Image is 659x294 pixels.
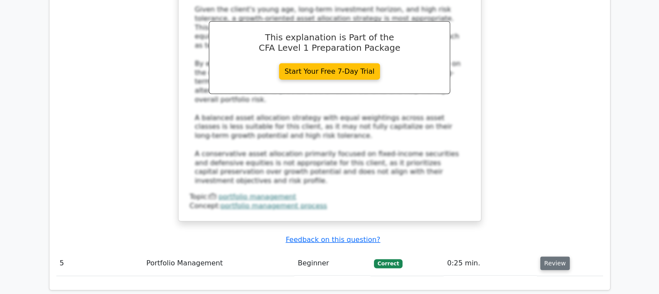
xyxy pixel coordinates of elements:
button: Review [540,257,570,270]
a: Start Your Free 7-Day Trial [279,63,380,80]
div: Concept: [190,202,470,211]
td: Beginner [294,251,370,276]
a: portfolio management [218,193,296,201]
div: Given the client's young age, long-term investment horizon, and high risk tolerance, a growth-ori... [195,5,464,186]
td: 5 [56,251,143,276]
td: 0:25 min. [444,251,537,276]
td: Portfolio Management [143,251,294,276]
span: Correct [374,259,402,268]
a: portfolio management process [221,202,327,210]
div: Topic: [190,193,470,202]
a: Feedback on this question? [286,235,380,244]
